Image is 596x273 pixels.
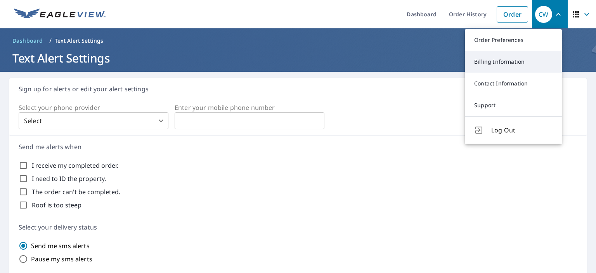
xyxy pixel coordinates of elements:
label: I need to ID the property. [32,175,106,182]
nav: breadcrumb [9,35,587,47]
li: / [49,36,52,45]
p: Send me alerts when [19,142,577,151]
div: Select [19,110,168,132]
p: Sign up for alerts or edit your alert settings [19,84,577,94]
a: Contact Information [465,73,562,94]
a: Order Preferences [465,29,562,51]
label: Enter your mobile phone number [175,103,324,112]
label: Send me sms alerts [31,243,90,249]
label: Select your phone provider [19,103,168,112]
label: I receive my completed order. [32,162,118,169]
a: Order [497,6,528,23]
a: Dashboard [9,35,46,47]
div: CW [535,6,552,23]
span: Log Out [491,125,553,135]
p: Text Alert Settings [55,37,104,45]
h1: Text Alert Settings [9,50,587,66]
a: Billing Information [465,51,562,73]
img: EV Logo [14,9,106,20]
a: Support [465,94,562,116]
button: Log Out [465,116,562,144]
label: Pause my sms alerts [31,256,92,262]
p: Select your delivery status [19,223,577,232]
label: Roof is too steep [32,202,81,209]
label: The order can't be completed. [32,188,120,195]
span: Dashboard [12,37,43,45]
